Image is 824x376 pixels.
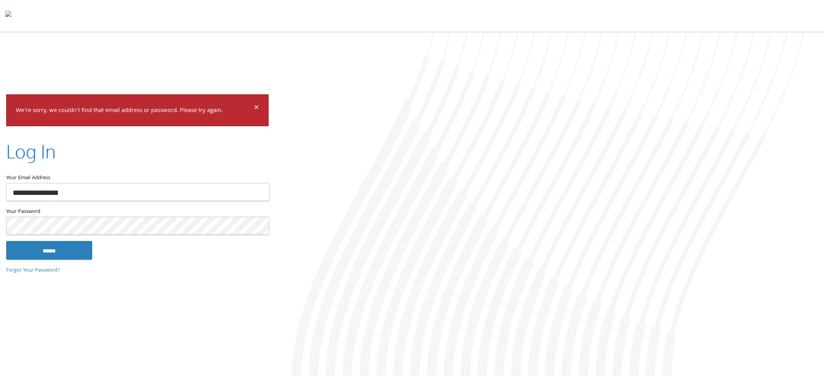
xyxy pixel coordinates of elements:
[6,207,269,217] label: Your Password
[16,106,253,117] p: We're sorry, we couldn't find that email address or password. Please try again.
[254,101,259,116] span: ×
[5,8,12,23] img: todyl-logo-dark.svg
[254,104,259,113] button: Dismiss alert
[6,266,60,274] a: Forgot Your Password?
[6,139,56,164] h2: Log In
